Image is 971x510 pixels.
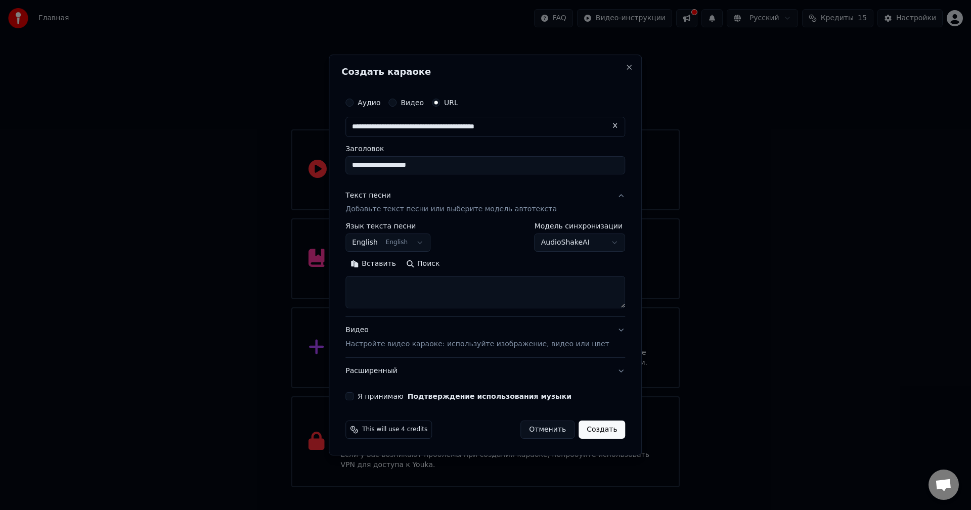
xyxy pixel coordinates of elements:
div: Видео [345,326,609,350]
span: This will use 4 credits [362,426,427,434]
button: Вставить [345,256,401,272]
div: Текст песни [345,191,391,201]
button: Текст песниДобавьте текст песни или выберите модель автотекста [345,182,625,223]
p: Добавьте текст песни или выберите модель автотекста [345,205,557,215]
p: Настройте видео караоке: используйте изображение, видео или цвет [345,339,609,349]
button: Отменить [520,421,575,439]
label: Видео [401,99,424,106]
label: Модель синхронизации [535,223,626,230]
label: URL [444,99,458,106]
button: Расширенный [345,358,625,384]
div: Текст песниДобавьте текст песни или выберите модель автотекста [345,223,625,317]
button: Создать [579,421,625,439]
label: Язык текста песни [345,223,430,230]
button: Поиск [401,256,445,272]
label: Заголовок [345,145,625,152]
label: Я принимаю [358,393,571,400]
button: ВидеоНастройте видео караоке: используйте изображение, видео или цвет [345,317,625,358]
h2: Создать караоке [341,67,629,76]
label: Аудио [358,99,380,106]
button: Я принимаю [408,393,571,400]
